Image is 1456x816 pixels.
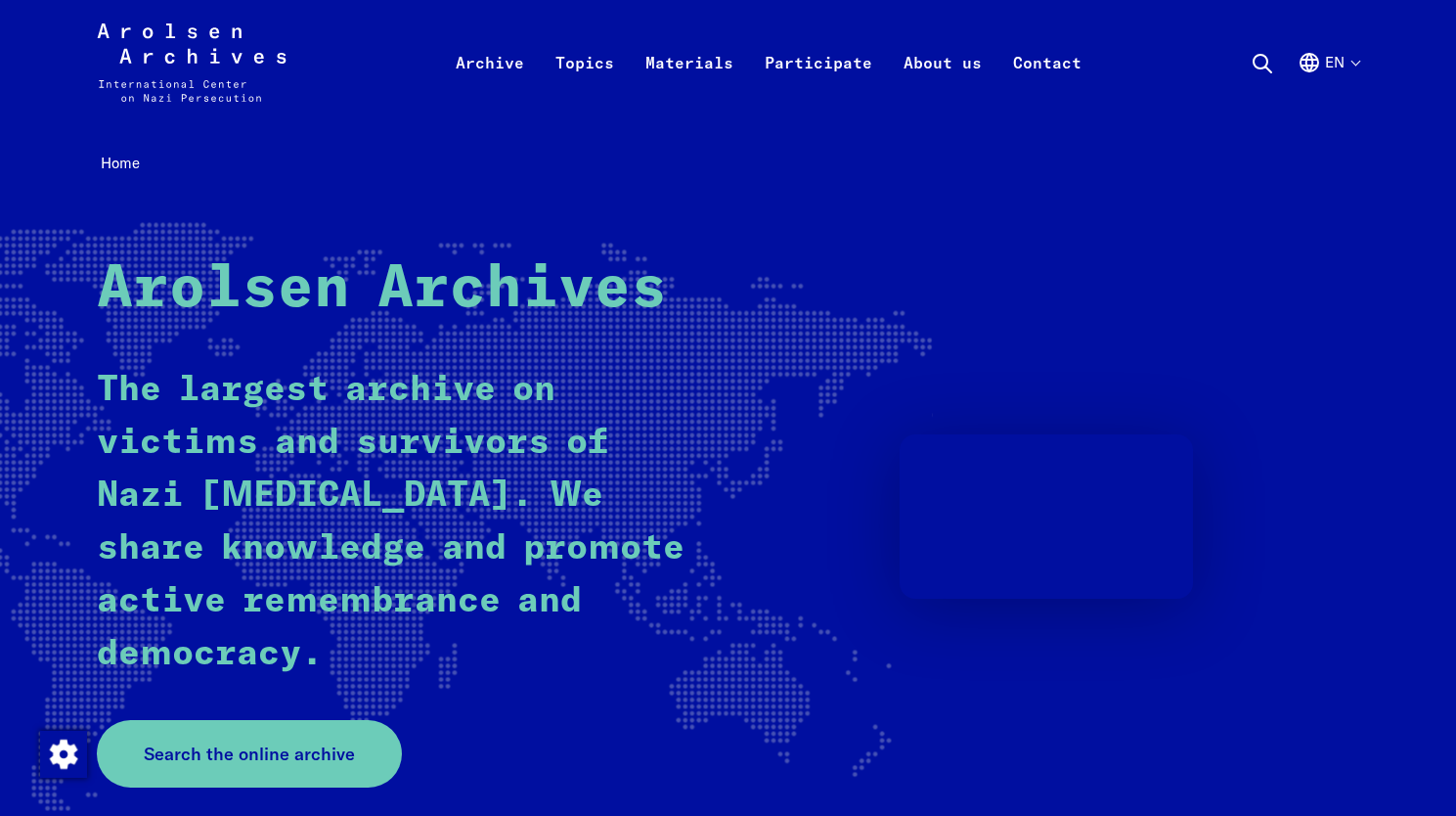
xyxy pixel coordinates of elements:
[40,731,87,778] img: Change consent
[101,154,140,172] span: Home
[630,47,749,125] a: Materials
[440,23,1097,102] nav: Primary
[97,720,402,788] a: Search the online archive
[749,47,888,125] a: Participate
[540,47,630,125] a: Topics
[144,741,355,767] span: Search the online archive
[440,47,540,125] a: Archive
[1298,51,1359,121] button: English, language selection
[97,364,694,681] p: The largest archive on victims and survivors of Nazi [MEDICAL_DATA]. We share knowledge and promo...
[97,149,1359,179] nav: Breadcrumb
[997,47,1097,125] a: Contact
[888,47,997,125] a: About us
[97,260,667,319] strong: Arolsen Archives
[39,730,86,777] div: Change consent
